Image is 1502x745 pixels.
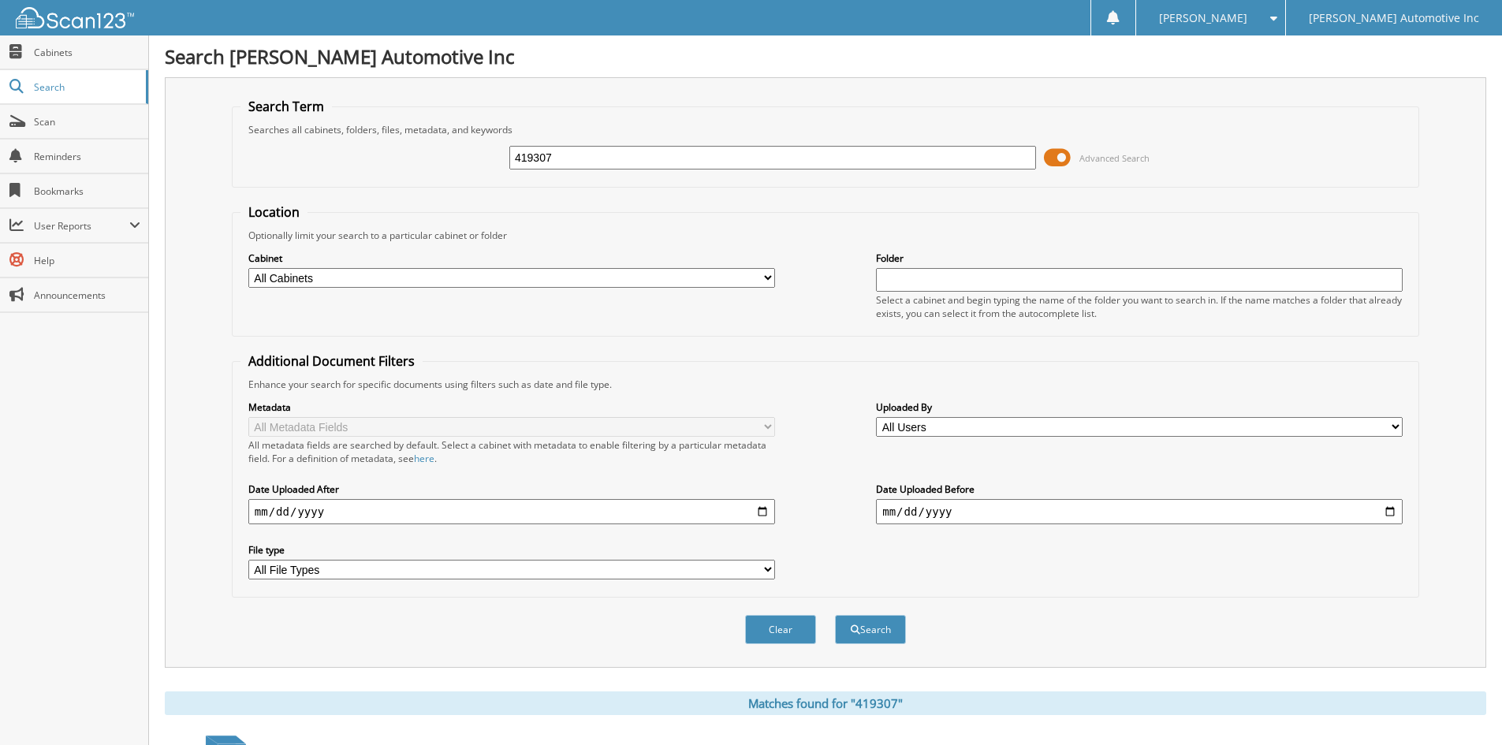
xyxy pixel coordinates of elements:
[240,203,307,221] legend: Location
[414,452,434,465] a: here
[876,293,1403,320] div: Select a cabinet and begin typing the name of the folder you want to search in. If the name match...
[34,46,140,59] span: Cabinets
[165,691,1486,715] div: Matches found for "419307"
[745,615,816,644] button: Clear
[876,499,1403,524] input: end
[34,80,138,94] span: Search
[248,251,775,265] label: Cabinet
[240,123,1411,136] div: Searches all cabinets, folders, files, metadata, and keywords
[16,7,134,28] img: scan123-logo-white.svg
[34,219,129,233] span: User Reports
[1159,13,1247,23] span: [PERSON_NAME]
[876,400,1403,414] label: Uploaded By
[876,251,1403,265] label: Folder
[835,615,906,644] button: Search
[34,289,140,302] span: Announcements
[34,254,140,267] span: Help
[248,482,775,496] label: Date Uploaded After
[240,229,1411,242] div: Optionally limit your search to a particular cabinet or folder
[876,482,1403,496] label: Date Uploaded Before
[34,184,140,198] span: Bookmarks
[248,400,775,414] label: Metadata
[34,115,140,129] span: Scan
[165,43,1486,69] h1: Search [PERSON_NAME] Automotive Inc
[248,543,775,557] label: File type
[1079,152,1150,164] span: Advanced Search
[34,150,140,163] span: Reminders
[248,438,775,465] div: All metadata fields are searched by default. Select a cabinet with metadata to enable filtering b...
[248,499,775,524] input: start
[1309,13,1479,23] span: [PERSON_NAME] Automotive Inc
[240,378,1411,391] div: Enhance your search for specific documents using filters such as date and file type.
[240,352,423,370] legend: Additional Document Filters
[240,98,332,115] legend: Search Term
